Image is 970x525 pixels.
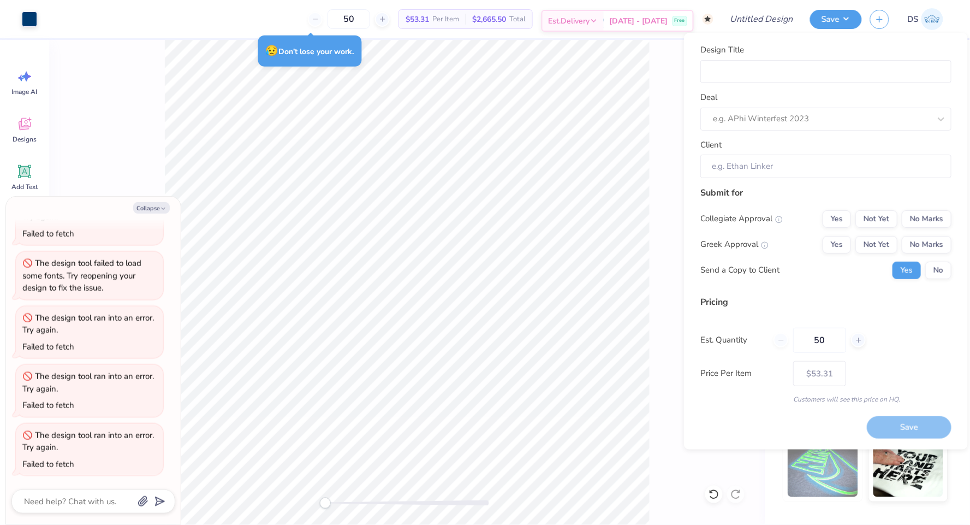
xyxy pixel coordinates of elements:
[855,210,897,228] button: Not Yet
[700,44,744,56] label: Design Title
[892,262,921,279] button: Yes
[700,238,769,251] div: Greek Approval
[823,210,851,228] button: Yes
[788,443,858,497] img: Glow in the Dark Ink
[700,213,783,225] div: Collegiate Approval
[700,367,785,380] label: Price Per Item
[700,394,951,404] div: Customers will see this price on HQ.
[22,458,74,469] div: Failed to fetch
[22,370,154,394] div: The design tool ran into an error. Try again.
[903,8,948,30] a: DS
[810,10,862,29] button: Save
[11,182,38,191] span: Add Text
[675,17,685,25] span: Free
[320,498,331,509] div: Accessibility label
[22,399,74,410] div: Failed to fetch
[700,155,951,178] input: e.g. Ethan Linker
[793,328,846,353] input: – –
[700,186,951,199] div: Submit for
[921,8,943,30] img: Daniella Sison
[509,14,526,25] span: Total
[13,135,37,144] span: Designs
[12,87,38,96] span: Image AI
[902,210,951,228] button: No Marks
[873,443,944,497] img: Water based Ink
[855,236,897,253] button: Not Yet
[722,8,802,30] input: Untitled Design
[700,139,722,151] label: Client
[609,15,668,27] span: [DATE] - [DATE]
[472,14,506,25] span: $2,665.50
[22,257,141,293] div: The design tool failed to load some fonts. Try reopening your design to fix the issue.
[925,262,951,279] button: No
[328,9,370,29] input: – –
[902,236,951,253] button: No Marks
[700,91,717,104] label: Deal
[548,15,590,27] span: Est. Delivery
[22,228,74,239] div: Failed to fetch
[133,202,170,214] button: Collapse
[700,296,951,309] div: Pricing
[700,264,779,276] div: Send a Copy to Client
[432,14,459,25] span: Per Item
[22,429,154,453] div: The design tool ran into an error. Try again.
[823,236,851,253] button: Yes
[700,334,765,346] label: Est. Quantity
[22,312,154,335] div: The design tool ran into an error. Try again.
[406,14,429,25] span: $53.31
[258,36,362,67] div: Don’t lose your work.
[266,44,279,58] span: 😥
[22,341,74,352] div: Failed to fetch
[908,13,919,26] span: DS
